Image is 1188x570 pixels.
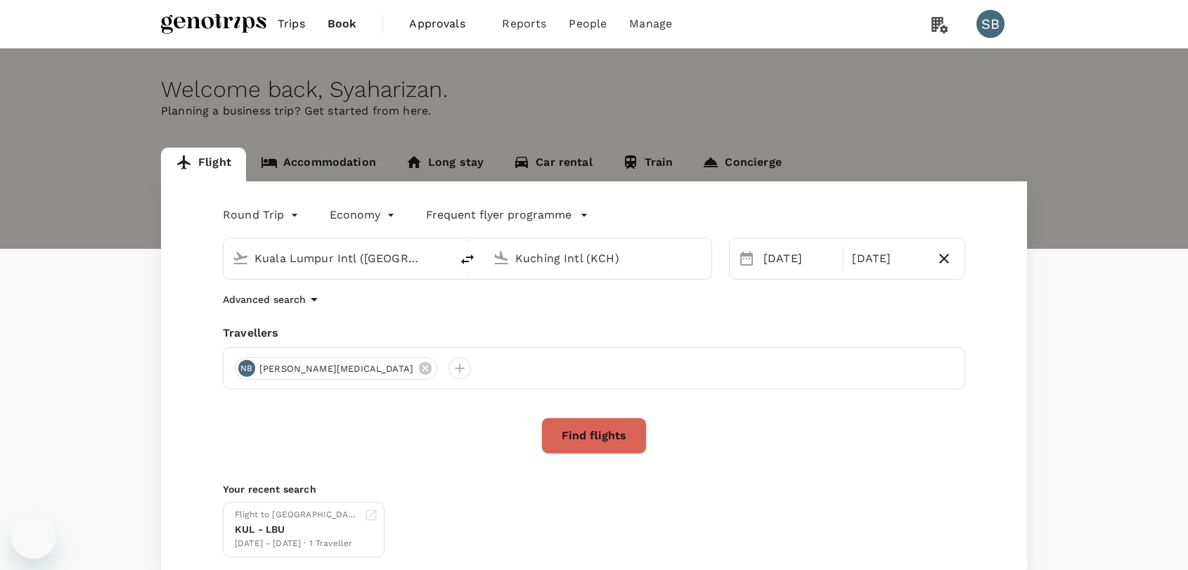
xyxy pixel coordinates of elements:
[235,522,359,537] div: KUL - LBU
[629,15,672,32] span: Manage
[328,15,357,32] span: Book
[235,357,437,380] div: NB[PERSON_NAME][MEDICAL_DATA]
[498,148,607,181] a: Car rental
[502,15,546,32] span: Reports
[687,148,796,181] a: Concierge
[278,15,305,32] span: Trips
[409,15,479,32] span: Approvals
[515,247,682,269] input: Going to
[426,207,588,224] button: Frequent flyer programme
[161,148,246,181] a: Flight
[223,291,323,308] button: Advanced search
[569,15,607,32] span: People
[235,508,359,522] div: Flight to [GEOGRAPHIC_DATA]
[391,148,498,181] a: Long stay
[330,204,398,226] div: Economy
[223,482,965,496] p: Your recent search
[441,257,444,259] button: Open
[161,103,1027,119] p: Planning a business trip? Get started from here.
[976,10,1005,38] div: SB
[846,245,929,273] div: [DATE]
[238,360,255,377] div: NB
[426,207,572,224] p: Frequent flyer programme
[223,325,965,342] div: Travellers
[246,148,391,181] a: Accommodation
[223,292,306,306] p: Advanced search
[702,257,704,259] button: Open
[541,417,647,454] button: Find flights
[451,242,484,276] button: delete
[161,8,266,39] img: Genotrips - ALL
[758,245,840,273] div: [DATE]
[235,537,359,551] div: [DATE] - [DATE] · 1 Traveller
[223,204,302,226] div: Round Trip
[11,514,56,559] iframe: Button to launch messaging window
[251,362,422,376] span: [PERSON_NAME][MEDICAL_DATA]
[607,148,688,181] a: Train
[254,247,421,269] input: Depart from
[161,77,1027,103] div: Welcome back , Syaharizan .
